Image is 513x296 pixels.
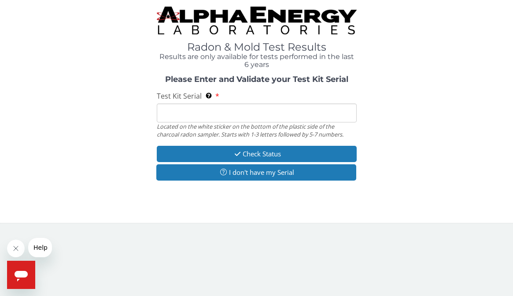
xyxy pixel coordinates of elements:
[157,91,202,101] span: Test Kit Serial
[7,261,35,289] iframe: Button to launch messaging window
[157,7,357,34] img: TightCrop.jpg
[156,164,356,181] button: I don't have my Serial
[157,122,357,139] div: Located on the white sticker on the bottom of the plastic side of the charcoal radon sampler. Sta...
[28,238,52,257] iframe: Message from company
[157,53,357,68] h4: Results are only available for tests performed in the last 6 years
[157,146,357,162] button: Check Status
[165,74,348,84] strong: Please Enter and Validate your Test Kit Serial
[157,41,357,53] h1: Radon & Mold Test Results
[7,240,25,257] iframe: Close message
